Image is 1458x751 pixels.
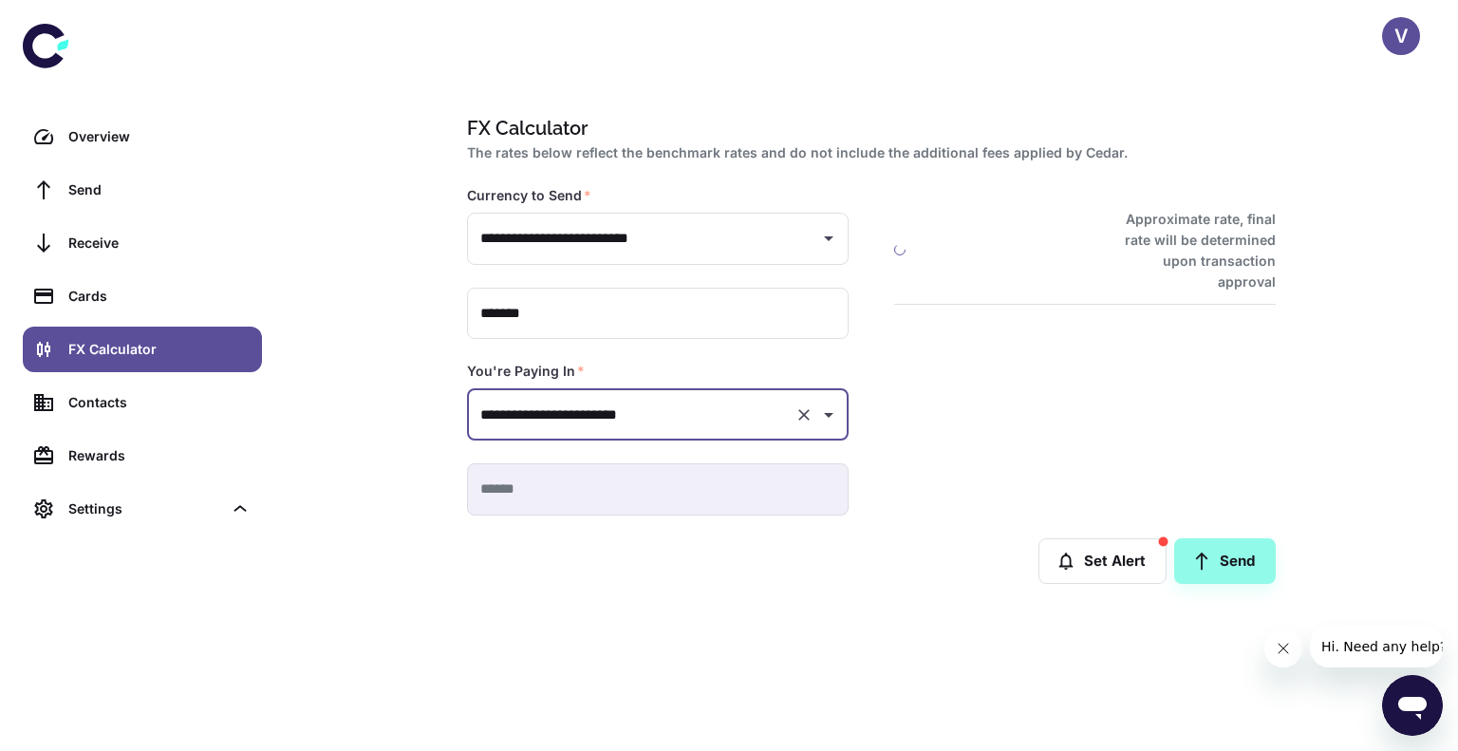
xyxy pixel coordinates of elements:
a: Send [23,167,262,213]
a: Contacts [23,380,262,425]
div: Settings [23,486,262,532]
div: Overview [68,126,251,147]
iframe: Button to launch messaging window [1382,675,1443,736]
button: Clear [791,402,817,428]
button: Set Alert [1038,538,1167,584]
a: Cards [23,273,262,319]
span: Hi. Need any help? [11,13,137,28]
h1: FX Calculator [467,114,1268,142]
button: V [1382,17,1420,55]
button: Open [815,402,842,428]
iframe: Message from company [1310,626,1443,667]
a: Overview [23,114,262,160]
a: Receive [23,220,262,266]
label: Currency to Send [467,186,591,205]
a: Send [1174,538,1276,584]
div: Receive [68,233,251,253]
div: FX Calculator [68,339,251,360]
div: Settings [68,498,222,519]
label: You're Paying In [467,362,585,381]
div: Contacts [68,392,251,413]
div: Cards [68,286,251,307]
iframe: Close message [1264,629,1302,667]
button: Open [815,225,842,252]
div: Send [68,179,251,200]
a: FX Calculator [23,327,262,372]
div: Rewards [68,445,251,466]
h6: Approximate rate, final rate will be determined upon transaction approval [1104,209,1276,292]
a: Rewards [23,433,262,479]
